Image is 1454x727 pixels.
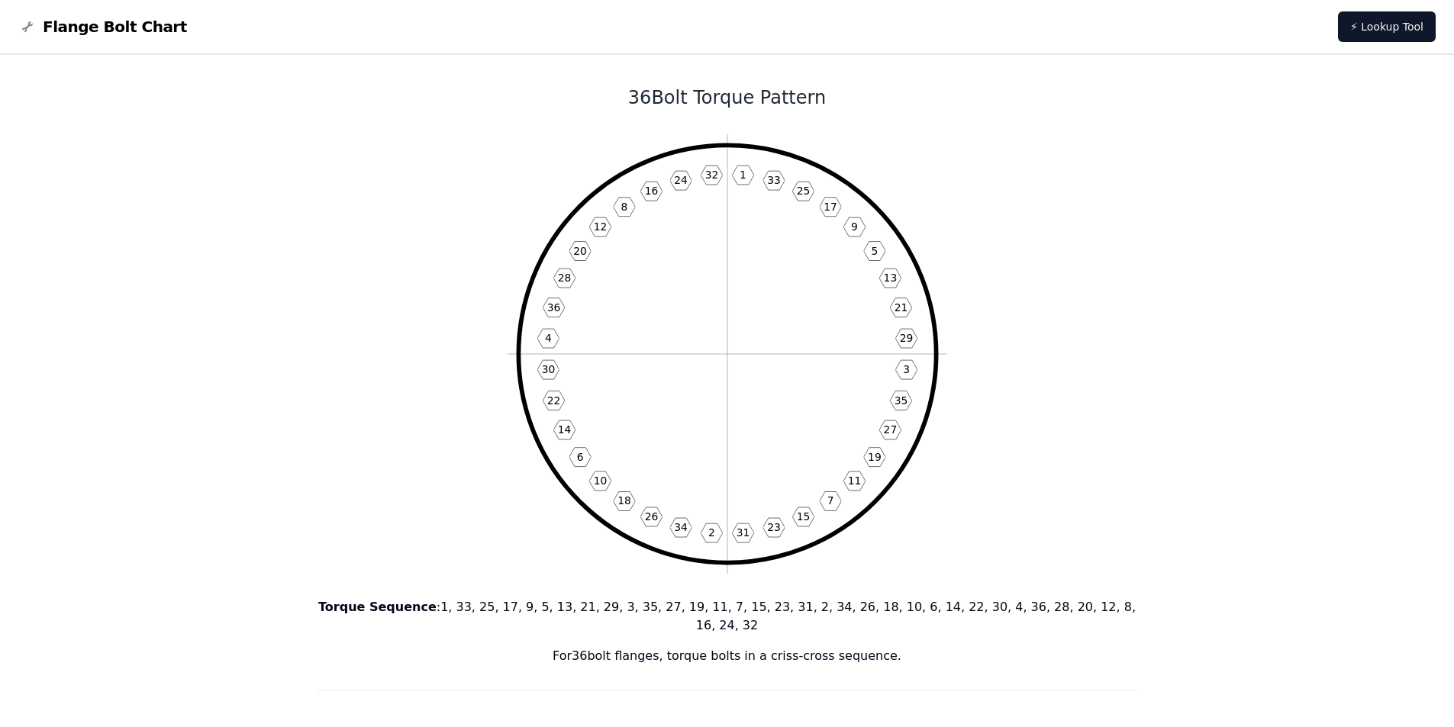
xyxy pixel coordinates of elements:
[674,174,688,186] text: 24
[883,272,897,284] text: 13
[593,474,607,487] text: 10
[545,332,552,344] text: 4
[903,363,910,375] text: 3
[18,18,37,36] img: Flange Bolt Chart Logo
[617,494,631,507] text: 18
[621,201,627,213] text: 8
[18,16,187,37] a: Flange Bolt Chart LogoFlange Bolt Chart
[557,423,571,436] text: 14
[899,332,913,344] text: 29
[557,272,571,284] text: 28
[674,521,688,533] text: 34
[644,185,658,197] text: 16
[546,301,560,314] text: 36
[318,598,1137,635] p: : 1, 33, 25, 17, 9, 5, 13, 21, 29, 3, 35, 27, 19, 11, 7, 15, 23, 31, 2, 34, 26, 18, 10, 6, 14, 22...
[851,220,858,233] text: 9
[796,510,810,523] text: 15
[736,526,750,539] text: 31
[1338,11,1436,42] a: ⚡ Lookup Tool
[883,423,897,436] text: 27
[827,494,833,507] text: 7
[767,521,781,533] text: 23
[871,245,878,257] text: 5
[573,245,587,257] text: 20
[704,169,718,181] text: 32
[593,220,607,233] text: 12
[644,510,658,523] text: 26
[824,201,837,213] text: 17
[868,451,882,463] text: 19
[796,185,810,197] text: 25
[318,647,1137,665] p: For 36 bolt flanges, torque bolts in a criss-cross sequence.
[576,451,583,463] text: 6
[894,301,908,314] text: 21
[847,474,861,487] text: 11
[740,169,746,181] text: 1
[708,526,715,539] text: 2
[546,394,560,407] text: 22
[894,394,908,407] text: 35
[541,363,555,375] text: 30
[767,174,781,186] text: 33
[318,85,1137,110] h1: 36 Bolt Torque Pattern
[318,600,437,614] b: Torque Sequence
[43,16,187,37] span: Flange Bolt Chart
